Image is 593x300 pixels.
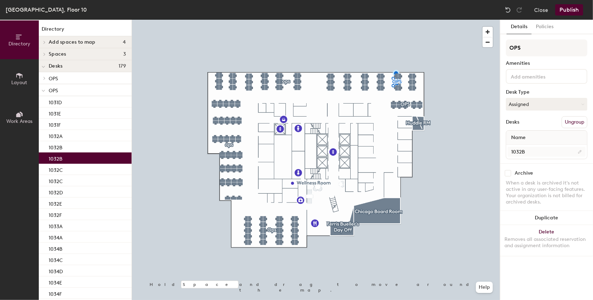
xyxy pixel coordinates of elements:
span: 4 [123,39,126,45]
p: 1032A [49,131,62,139]
p: 1032C [49,165,63,173]
span: Layout [12,80,28,86]
img: Undo [504,6,512,13]
span: Spaces [49,51,66,57]
span: Directory [8,41,30,47]
button: Assigned [506,98,587,111]
div: Desks [506,119,519,125]
p: 1034F [49,289,62,297]
p: 1031F [49,120,61,128]
span: Name [508,131,529,144]
p: 1032B [49,143,62,151]
p: 1033A [49,221,62,230]
p: 1032F [49,210,62,218]
div: [GEOGRAPHIC_DATA], Floor 10 [6,5,87,14]
p: 1031D [49,98,62,106]
p: 1034D [49,267,63,275]
p: 1034E [49,278,62,286]
button: Ungroup [562,116,587,128]
span: OPS [49,76,58,82]
span: Desks [49,63,62,69]
span: Add spaces to map [49,39,96,45]
p: 1032B [49,154,62,162]
input: Add amenities [509,72,573,80]
div: Archive [515,170,533,176]
input: Unnamed desk [508,147,586,157]
p: 1034C [49,255,63,263]
button: DeleteRemoves all associated reservation and assignment information [500,225,593,256]
p: 1031E [49,109,61,117]
span: OPS [49,88,58,94]
span: 179 [119,63,126,69]
p: 1034A [49,233,62,241]
img: Redo [516,6,523,13]
button: Duplicate [500,211,593,225]
span: 3 [123,51,126,57]
p: 1032D [49,188,63,196]
div: When a desk is archived it's not active in any user-facing features. Your organization is not bil... [506,180,587,205]
p: 1034B [49,244,62,252]
div: Desk Type [506,89,587,95]
p: 1032C [49,176,63,185]
div: Removes all associated reservation and assignment information [504,236,589,249]
button: Close [534,4,548,15]
button: Help [476,282,493,293]
button: Policies [532,20,558,34]
span: Work Areas [6,118,32,124]
div: Amenities [506,61,587,66]
h1: Directory [39,25,132,36]
p: 1032E [49,199,62,207]
button: Publish [555,4,583,15]
button: Details [507,20,532,34]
